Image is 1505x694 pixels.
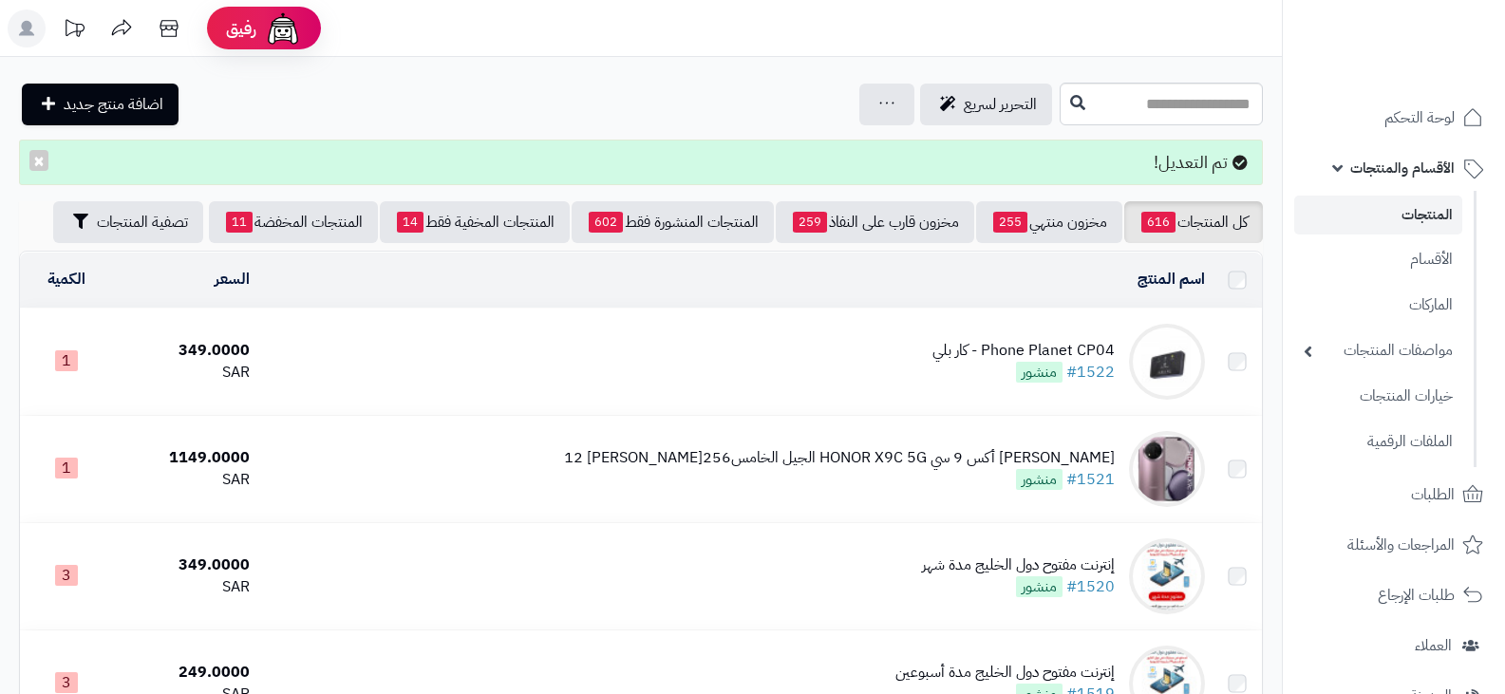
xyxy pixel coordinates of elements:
[122,340,250,362] div: 349.0000
[22,84,179,125] a: اضافة منتج جديد
[29,150,48,171] button: ×
[920,84,1052,125] a: التحرير لسريع
[47,268,85,291] a: الكمية
[1129,431,1205,507] img: هونر أكس 9 سي HONOR X9C 5G الجيل الخامس256جيجا رام 12
[55,458,78,478] span: 1
[226,17,256,40] span: رفيق
[1016,576,1063,597] span: منشور
[1294,623,1494,668] a: العملاء
[964,93,1037,116] span: التحرير لسريع
[55,672,78,693] span: 3
[993,212,1027,233] span: 255
[264,9,302,47] img: ai-face.png
[1415,632,1452,659] span: العملاء
[1016,469,1063,490] span: منشور
[1066,361,1115,384] a: #1522
[1129,324,1205,400] img: Phone Planet CP04 - كار بلي
[1016,362,1063,383] span: منشور
[564,447,1115,469] div: [PERSON_NAME] أكس 9 سي HONOR X9C 5G الجيل الخامس256[PERSON_NAME] 12
[122,469,250,491] div: SAR
[1124,201,1263,243] a: كل المنتجات616
[1294,422,1462,462] a: الملفات الرقمية
[1129,538,1205,614] img: إنترنت مفتوح دول الخليج مدة شهر
[1294,330,1462,371] a: مواصفات المنتجات
[122,554,250,576] div: 349.0000
[1294,522,1494,568] a: المراجعات والأسئلة
[1411,481,1455,508] span: الطلبات
[1350,155,1455,181] span: الأقسام والمنتجات
[1294,196,1462,234] a: المنتجات
[397,212,423,233] span: 14
[50,9,98,52] a: تحديثات المنصة
[215,268,250,291] a: السعر
[1138,268,1205,291] a: اسم المنتج
[932,340,1115,362] div: Phone Planet CP04 - كار بلي
[1294,572,1494,618] a: طلبات الإرجاع
[922,554,1115,576] div: إنترنت مفتوح دول الخليج مدة شهر
[1384,104,1455,131] span: لوحة التحكم
[572,201,774,243] a: المنتجات المنشورة فقط602
[209,201,378,243] a: المنتجات المخفضة11
[1294,472,1494,517] a: الطلبات
[122,362,250,384] div: SAR
[895,662,1115,684] div: إنترنت مفتوح دول الخليج مدة أسبوعين
[1294,239,1462,280] a: الأقسام
[122,576,250,598] div: SAR
[380,201,570,243] a: المنتجات المخفية فقط14
[793,212,827,233] span: 259
[55,565,78,586] span: 3
[1378,582,1455,609] span: طلبات الإرجاع
[776,201,974,243] a: مخزون قارب على النفاذ259
[122,447,250,469] div: 1149.0000
[1294,285,1462,326] a: الماركات
[19,140,1263,185] div: تم التعديل!
[97,211,188,234] span: تصفية المنتجات
[55,350,78,371] span: 1
[1376,14,1487,54] img: logo-2.png
[1347,532,1455,558] span: المراجعات والأسئلة
[589,212,623,233] span: 602
[226,212,253,233] span: 11
[1141,212,1176,233] span: 616
[64,93,163,116] span: اضافة منتج جديد
[1294,95,1494,141] a: لوحة التحكم
[53,201,203,243] button: تصفية المنتجات
[1066,575,1115,598] a: #1520
[1294,376,1462,417] a: خيارات المنتجات
[122,662,250,684] div: 249.0000
[1066,468,1115,491] a: #1521
[976,201,1122,243] a: مخزون منتهي255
